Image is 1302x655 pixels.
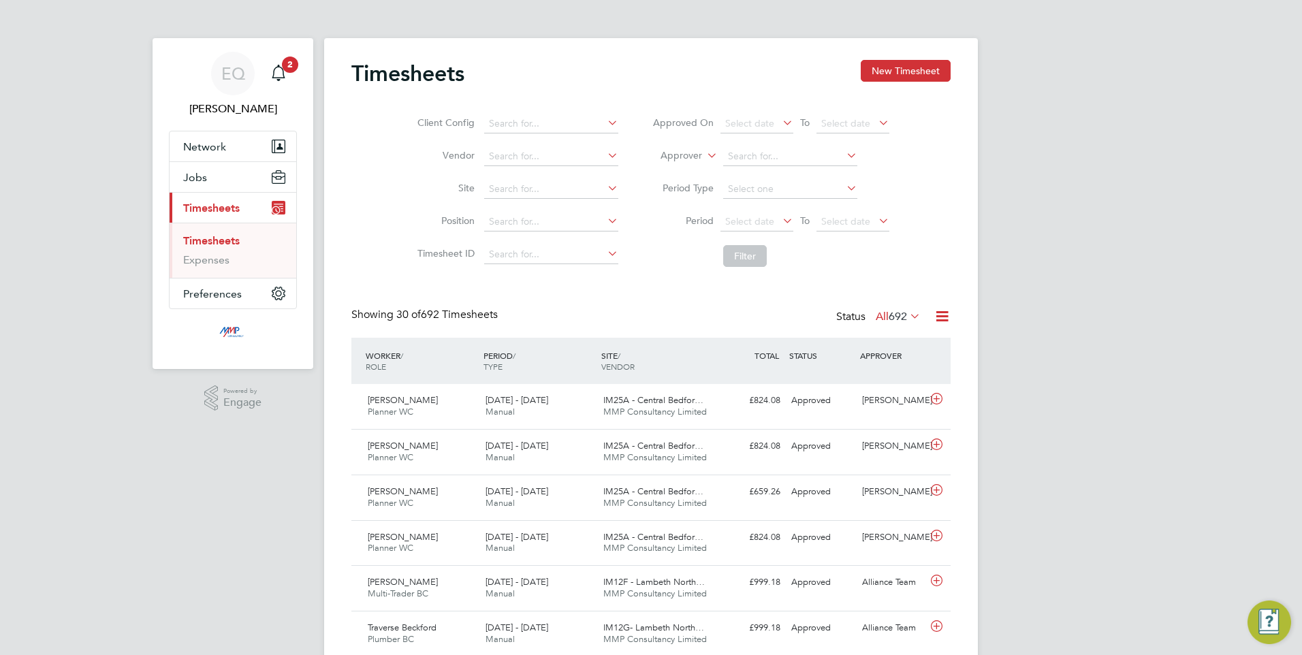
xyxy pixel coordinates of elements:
[603,531,703,543] span: IM25A - Central Bedfor…
[1248,601,1291,644] button: Engage Resource Center
[413,149,475,161] label: Vendor
[480,343,598,379] div: PERIOD
[603,406,707,417] span: MMP Consultancy Limited
[183,253,229,266] a: Expenses
[170,162,296,192] button: Jobs
[486,497,515,509] span: Manual
[603,394,703,406] span: IM25A - Central Bedfor…
[836,308,923,327] div: Status
[857,481,927,503] div: [PERSON_NAME]
[861,60,951,82] button: New Timesheet
[603,451,707,463] span: MMP Consultancy Limited
[513,350,515,361] span: /
[368,451,413,463] span: Planner WC
[603,633,707,645] span: MMP Consultancy Limited
[351,308,501,322] div: Showing
[486,633,515,645] span: Manual
[857,571,927,594] div: Alliance Team
[368,542,413,554] span: Planner WC
[368,485,438,497] span: [PERSON_NAME]
[723,147,857,166] input: Search for...
[400,350,403,361] span: /
[214,323,253,345] img: mmpconsultancy-logo-retina.png
[603,622,704,633] span: IM12G- Lambeth North…
[204,385,262,411] a: Powered byEngage
[857,526,927,549] div: [PERSON_NAME]
[396,308,421,321] span: 30 of
[603,440,703,451] span: IM25A - Central Bedfor…
[368,531,438,543] span: [PERSON_NAME]
[876,310,921,323] label: All
[796,114,814,131] span: To
[368,497,413,509] span: Planner WC
[821,215,870,227] span: Select date
[486,451,515,463] span: Manual
[265,52,292,95] a: 2
[603,497,707,509] span: MMP Consultancy Limited
[368,622,436,633] span: Traverse Beckford
[484,147,618,166] input: Search for...
[601,361,635,372] span: VENDOR
[484,212,618,231] input: Search for...
[413,247,475,259] label: Timesheet ID
[486,440,548,451] span: [DATE] - [DATE]
[725,117,774,129] span: Select date
[183,171,207,184] span: Jobs
[396,308,498,321] span: 692 Timesheets
[484,114,618,133] input: Search for...
[725,215,774,227] span: Select date
[786,617,857,639] div: Approved
[486,394,548,406] span: [DATE] - [DATE]
[755,350,779,361] span: TOTAL
[857,389,927,412] div: [PERSON_NAME]
[715,526,786,549] div: £824.08
[857,435,927,458] div: [PERSON_NAME]
[786,526,857,549] div: Approved
[221,65,245,82] span: EQ
[486,588,515,599] span: Manual
[786,481,857,503] div: Approved
[170,278,296,308] button: Preferences
[598,343,716,379] div: SITE
[368,588,428,599] span: Multi-Trader BC
[366,361,386,372] span: ROLE
[351,60,464,87] h2: Timesheets
[486,542,515,554] span: Manual
[170,223,296,278] div: Timesheets
[486,531,548,543] span: [DATE] - [DATE]
[153,38,313,369] nav: Main navigation
[652,182,714,194] label: Period Type
[715,481,786,503] div: £659.26
[368,394,438,406] span: [PERSON_NAME]
[413,182,475,194] label: Site
[786,571,857,594] div: Approved
[723,245,767,267] button: Filter
[169,323,297,345] a: Go to home page
[652,116,714,129] label: Approved On
[715,571,786,594] div: £999.18
[170,193,296,223] button: Timesheets
[368,440,438,451] span: [PERSON_NAME]
[786,435,857,458] div: Approved
[486,485,548,497] span: [DATE] - [DATE]
[641,149,702,163] label: Approver
[368,576,438,588] span: [PERSON_NAME]
[413,116,475,129] label: Client Config
[786,389,857,412] div: Approved
[603,542,707,554] span: MMP Consultancy Limited
[652,214,714,227] label: Period
[715,617,786,639] div: £999.18
[483,361,503,372] span: TYPE
[362,343,480,379] div: WORKER
[786,343,857,368] div: STATUS
[618,350,620,361] span: /
[183,287,242,300] span: Preferences
[486,406,515,417] span: Manual
[183,140,226,153] span: Network
[368,406,413,417] span: Planner WC
[169,52,297,117] a: EQ[PERSON_NAME]
[223,397,261,409] span: Engage
[413,214,475,227] label: Position
[223,385,261,397] span: Powered by
[484,245,618,264] input: Search for...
